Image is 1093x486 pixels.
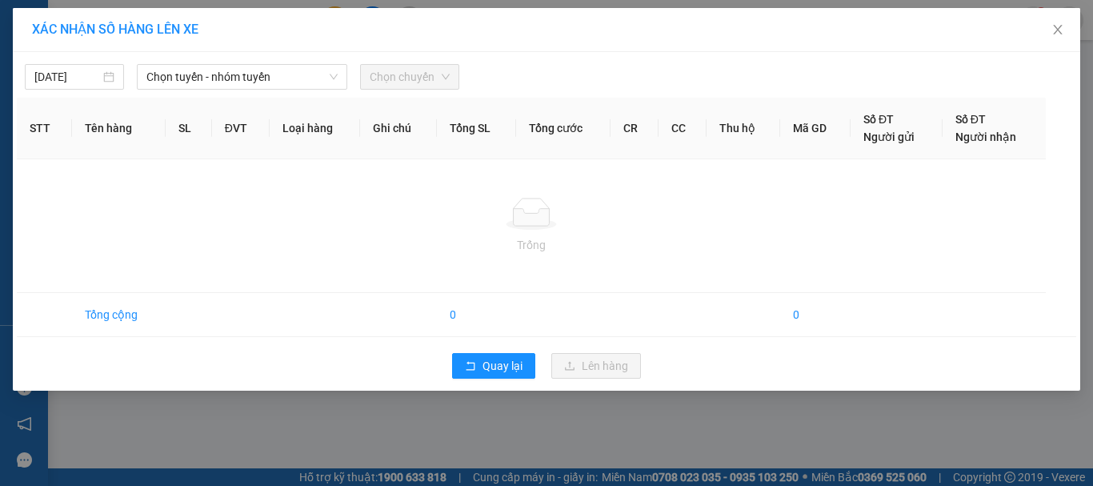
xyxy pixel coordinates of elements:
span: Số ĐT [863,113,894,126]
th: CC [659,98,707,159]
span: Số ĐT [955,113,986,126]
button: uploadLên hàng [551,353,641,379]
th: STT [17,98,72,159]
span: Người nhận [955,131,1016,143]
th: Loại hàng [270,98,361,159]
th: Tổng cước [516,98,611,159]
span: Chọn chuyến [370,65,450,89]
span: rollback [465,360,476,373]
th: Ghi chú [360,98,437,159]
td: 0 [780,293,851,337]
input: 14/09/2025 [34,68,100,86]
span: XÁC NHẬN SỐ HÀNG LÊN XE [32,22,198,37]
th: Mã GD [780,98,851,159]
button: rollbackQuay lại [452,353,535,379]
span: Chọn tuyến - nhóm tuyến [146,65,338,89]
th: Thu hộ [707,98,780,159]
th: Tổng SL [437,98,516,159]
button: Close [1035,8,1080,53]
span: close [1051,23,1064,36]
th: Tên hàng [72,98,166,159]
th: SL [166,98,211,159]
td: Tổng cộng [72,293,166,337]
span: Người gửi [863,131,915,143]
span: Quay lại [482,357,522,375]
div: Trống [30,236,1033,254]
th: ĐVT [212,98,270,159]
td: 0 [437,293,516,337]
span: down [329,72,338,82]
th: CR [611,98,659,159]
